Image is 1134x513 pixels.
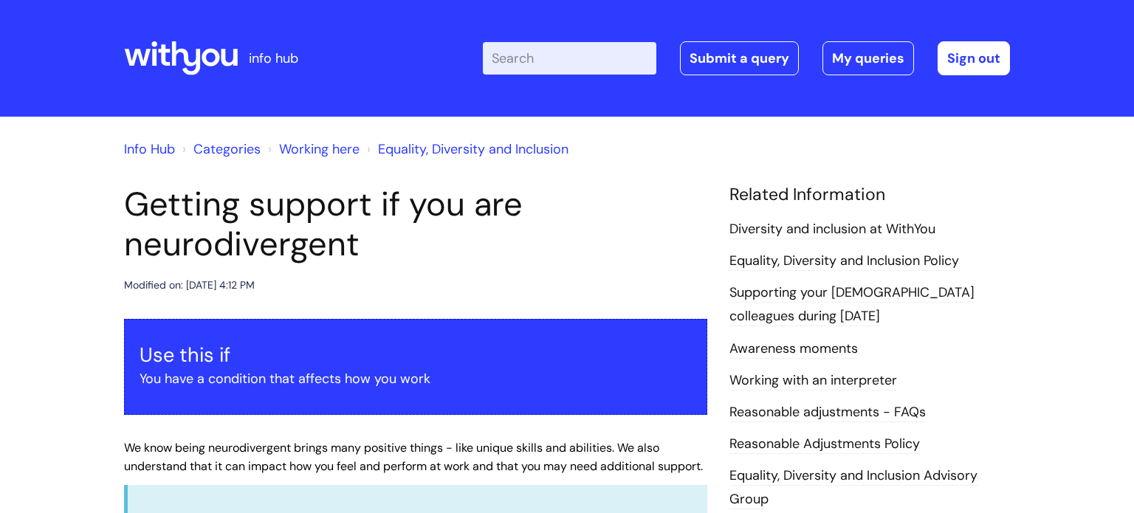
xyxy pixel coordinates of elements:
[140,343,692,367] h3: Use this if
[729,252,959,271] a: Equality, Diversity and Inclusion Policy
[729,466,977,509] a: Equality, Diversity and Inclusion Advisory Group
[483,41,1010,75] div: | -
[729,283,975,326] a: Supporting your [DEMOGRAPHIC_DATA] colleagues during [DATE]
[822,41,914,75] a: My queries
[124,276,255,295] div: Modified on: [DATE] 4:12 PM
[124,185,707,264] h1: Getting support if you are neurodivergent
[124,140,175,158] a: Info Hub
[729,340,858,359] a: Awareness moments
[729,220,935,239] a: Diversity and inclusion at WithYou
[193,140,261,158] a: Categories
[140,367,692,390] p: You have a condition that affects how you work
[483,42,656,75] input: Search
[378,140,568,158] a: Equality, Diversity and Inclusion
[264,137,360,161] li: Working here
[729,403,926,422] a: Reasonable adjustments - FAQs
[729,435,920,454] a: Reasonable Adjustments Policy
[179,137,261,161] li: Solution home
[729,185,1010,205] h4: Related Information
[938,41,1010,75] a: Sign out
[680,41,799,75] a: Submit a query
[279,140,360,158] a: Working here
[363,137,568,161] li: Equality, Diversity and Inclusion
[124,440,703,474] span: We know being neurodivergent brings many positive things - like unique skills and abilities. We a...
[729,371,897,390] a: Working with an interpreter
[249,47,298,70] p: info hub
